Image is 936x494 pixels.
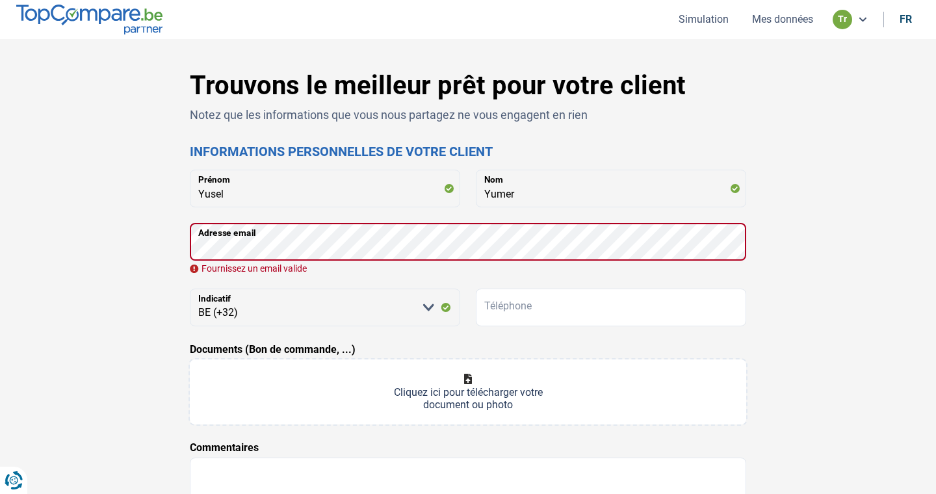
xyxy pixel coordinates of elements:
label: Documents (Bon de commande, ...) [190,342,356,357]
h1: Trouvons le meilleur prêt pour votre client [190,70,746,101]
button: Simulation [675,12,733,26]
input: 401020304 [476,289,746,326]
h2: Informations personnelles de votre client [190,144,746,159]
label: Commentaires [190,440,259,456]
select: Indicatif [190,289,460,326]
div: fr [900,13,912,25]
p: Notez que les informations que vous nous partagez ne vous engagent en rien [190,107,746,123]
div: Fournissez un email valide [190,264,746,273]
img: TopCompare.be [16,5,162,34]
div: tr [833,10,852,29]
button: Mes données [748,12,817,26]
